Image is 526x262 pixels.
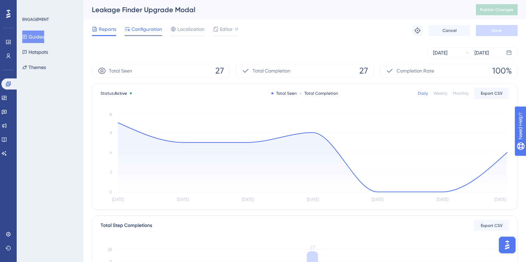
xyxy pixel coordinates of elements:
span: Publish Changes [480,7,513,12]
tspan: [DATE] [307,197,319,202]
div: Monthly [453,91,469,96]
tspan: [DATE] [437,197,448,202]
span: Need Help? [16,2,43,10]
tspan: 0 [109,189,112,194]
tspan: 4 [110,150,112,155]
span: Editor [220,25,233,33]
div: [DATE] [433,49,447,57]
span: Status: [101,91,127,96]
span: Localization [177,25,205,33]
tspan: 8 [110,112,112,117]
span: 100% [492,65,512,76]
span: Total Seen [109,67,132,75]
span: 27 [215,65,224,76]
button: Cancel [429,25,470,36]
button: Export CSV [474,220,509,231]
tspan: 28 [107,247,112,252]
div: Leakage Finder Upgrade Modal [92,5,459,15]
tspan: [DATE] [372,197,383,202]
span: Completion Rate [397,67,434,75]
button: Themes [22,61,46,74]
div: [DATE] [475,49,489,57]
button: Guides [22,31,44,43]
tspan: [DATE] [494,197,506,202]
div: Total Step Completions [101,221,152,230]
div: Daily [418,91,428,96]
span: Reports [99,25,116,33]
tspan: [DATE] [112,197,124,202]
tspan: 6 [110,130,112,135]
button: Save [476,25,518,36]
tspan: [DATE] [242,197,254,202]
span: Export CSV [481,91,503,96]
span: Cancel [443,28,457,33]
span: Export CSV [481,223,503,228]
span: Active [114,91,127,96]
div: Total Seen [271,91,297,96]
button: Export CSV [474,88,509,99]
tspan: 27 [310,244,315,251]
span: Configuration [131,25,162,33]
button: Hotspots [22,46,48,58]
span: Save [492,28,502,33]
div: Total Completion [300,91,338,96]
span: Total Completion [253,67,290,75]
div: Weekly [433,91,447,96]
span: 27 [359,65,368,76]
button: Publish Changes [476,4,518,15]
iframe: UserGuiding AI Assistant Launcher [497,235,518,255]
tspan: 2 [110,170,112,175]
tspan: [DATE] [177,197,189,202]
div: ENGAGEMENT [22,17,49,22]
